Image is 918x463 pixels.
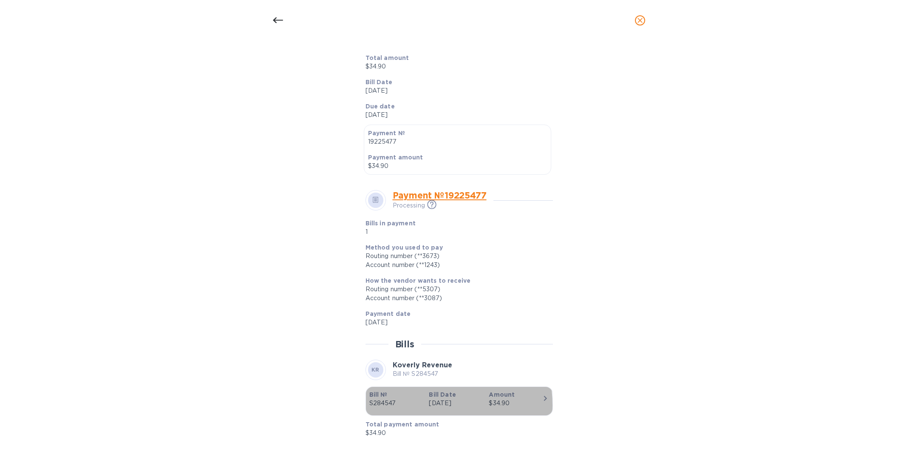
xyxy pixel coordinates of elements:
[365,310,411,317] b: Payment date
[365,429,546,437] p: $34.90
[365,86,546,95] p: [DATE]
[365,285,546,294] div: Routing number (**5307)
[368,154,423,161] b: Payment amount
[365,318,546,327] p: [DATE]
[365,261,546,270] div: Account number (**1243)
[369,391,388,398] b: Bill №
[368,137,547,146] p: 19225477
[365,103,395,110] b: Due date
[368,162,547,170] p: $34.90
[371,366,380,373] b: KR
[489,391,515,398] b: Amount
[365,386,553,416] button: Bill №S284547Bill Date[DATE]Amount$34.90
[365,111,546,119] p: [DATE]
[365,79,392,85] b: Bill Date
[429,399,482,408] p: [DATE]
[365,62,546,71] p: $34.90
[393,361,452,369] b: Koverly Revenue
[365,294,546,303] div: Account number (**3087)
[368,130,405,136] b: Payment №
[365,244,443,251] b: Method you used to pay
[365,227,486,236] p: 1
[429,391,456,398] b: Bill Date
[395,339,414,349] h2: Bills
[365,54,409,61] b: Total amount
[365,421,439,428] b: Total payment amount
[393,369,452,378] p: Bill № S284547
[393,190,487,201] a: Payment № 19225477
[369,399,422,408] p: S284547
[630,10,650,31] button: close
[365,277,471,284] b: How the vendor wants to receive
[489,399,542,408] div: $34.90
[393,201,425,210] p: Processing
[365,220,416,227] b: Bills in payment
[365,252,546,261] div: Routing number (**3673)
